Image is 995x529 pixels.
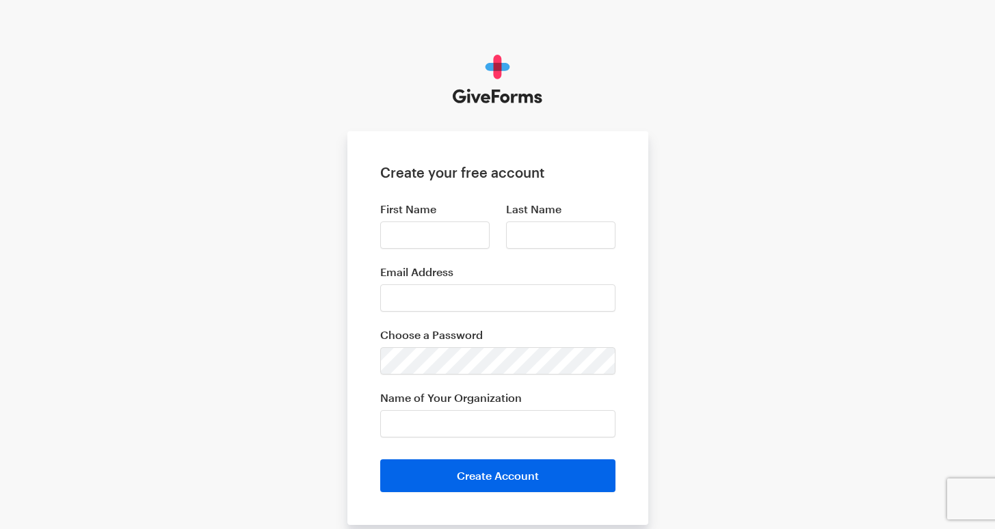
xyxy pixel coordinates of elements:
[506,202,615,216] label: Last Name
[380,328,615,342] label: Choose a Password
[453,55,542,104] img: GiveForms
[380,391,615,405] label: Name of Your Organization
[380,202,490,216] label: First Name
[380,265,615,279] label: Email Address
[380,459,615,492] button: Create Account
[380,164,615,180] h1: Create your free account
